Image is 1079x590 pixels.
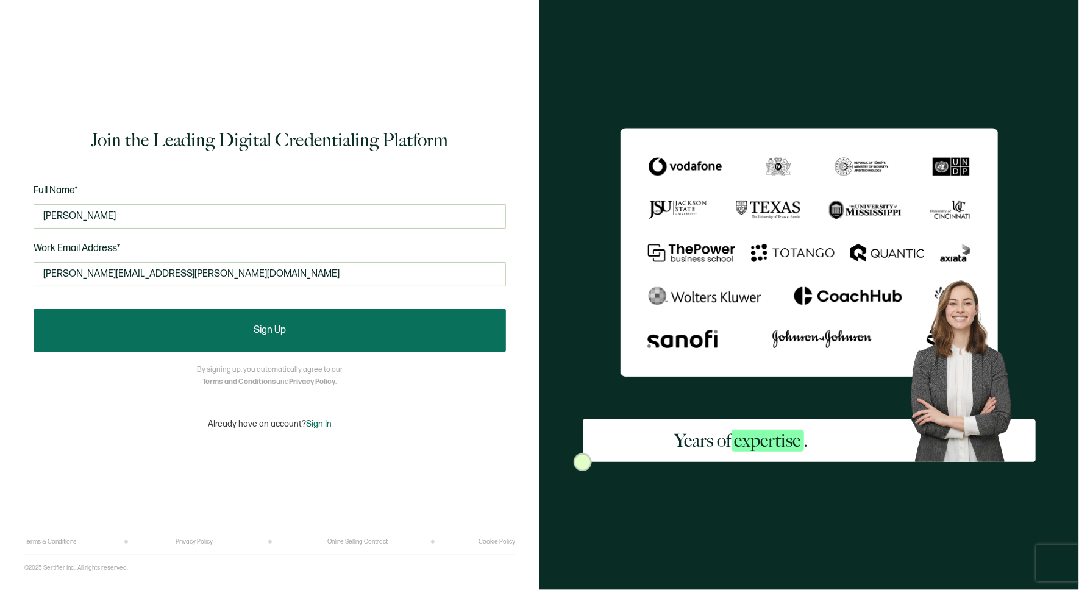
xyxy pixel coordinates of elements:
a: Cookie Policy [479,538,515,546]
a: Privacy Policy [290,377,336,386]
input: Enter your work email address [34,262,506,286]
h2: Years of . [675,428,808,453]
a: Terms & Conditions [24,538,76,546]
h1: Join the Leading Digital Credentialing Platform [91,128,449,152]
p: Already have an account? [208,419,332,429]
p: ©2025 Sertifier Inc.. All rights reserved. [24,564,128,572]
span: expertise [732,430,804,452]
img: Sertifier Signup - Years of <span class="strong-h">expertise</span>. Hero [900,271,1036,462]
img: Sertifier Signup [574,453,592,471]
span: Work Email Address* [34,243,121,254]
span: Full Name* [34,185,78,196]
p: By signing up, you automatically agree to our and . [197,364,343,388]
span: Sign Up [254,325,286,335]
input: Jane Doe [34,204,506,229]
span: Sign In [306,419,332,429]
button: Sign Up [34,309,506,352]
a: Privacy Policy [176,538,213,546]
a: Online Selling Contract [327,538,388,546]
img: Sertifier Signup - Years of <span class="strong-h">expertise</span>. [621,128,998,377]
a: Terms and Conditions [203,377,277,386]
